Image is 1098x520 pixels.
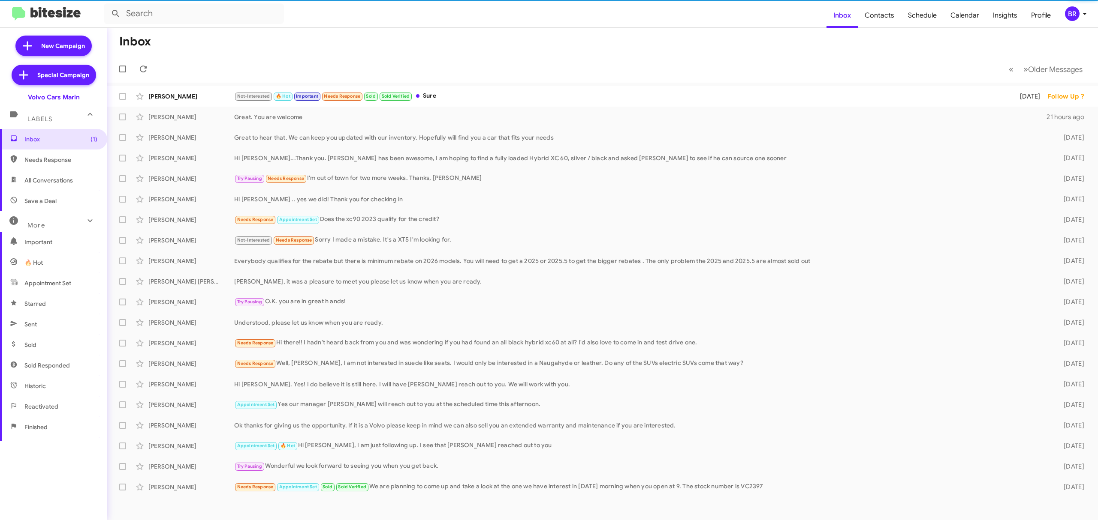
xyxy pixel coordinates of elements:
span: Sold [323,484,332,490]
div: Great to hear that. We can keep you updated with our inventory. Hopefully will find you a car tha... [234,133,1047,142]
span: Save a Deal [24,197,57,205]
div: [DATE] [1047,318,1091,327]
span: Try Pausing [237,463,262,469]
a: Schedule [901,3,944,28]
span: Sold Responded [24,361,70,370]
div: [PERSON_NAME] [148,483,234,491]
div: [PERSON_NAME] [148,462,234,471]
div: [DATE] [1047,298,1091,306]
div: [PERSON_NAME] [148,195,234,203]
div: [DATE] [1047,154,1091,162]
div: [DATE] [1047,236,1091,245]
span: New Campaign [41,42,85,50]
span: Try Pausing [237,176,262,181]
div: [PERSON_NAME], it was a pleasure to meet you please let us know when you are ready. [234,277,1047,286]
div: [DATE] [1047,215,1091,224]
span: Finished [24,423,48,431]
span: 🔥 Hot [276,93,290,99]
div: O.K. you are in great h ands! [234,297,1047,307]
div: [DATE] [1047,195,1091,203]
div: [DATE] [1047,339,1091,347]
div: Everybody qualifies for the rebate but there is minimum rebate on 2026 models. You will need to g... [234,257,1047,265]
span: Inbox [24,135,97,143]
div: I'm out of town for two more weeks. Thanks, [PERSON_NAME] [234,173,1047,183]
div: [DATE] [1047,400,1091,409]
span: « [1009,64,1014,75]
a: New Campaign [15,36,92,56]
span: Reactivated [24,402,58,411]
div: [DATE] [1047,257,1091,265]
span: Try Pausing [237,299,262,305]
div: [DATE] [1005,92,1047,101]
div: [DATE] [1047,380,1091,389]
span: Historic [24,382,46,390]
div: [DATE] [1047,462,1091,471]
div: Wonderful we look forward to seeing you when you get back. [234,461,1047,471]
div: Hi [PERSON_NAME], I am just following up. I see that [PERSON_NAME] reached out to you [234,441,1047,451]
div: [DATE] [1047,174,1091,183]
span: (1) [90,135,97,143]
div: BR [1065,6,1080,21]
span: Labels [27,115,52,123]
div: Understood, please let us know when you are ready. [234,318,1047,327]
div: [PERSON_NAME] [148,359,234,368]
div: [PERSON_NAME] [148,421,234,430]
div: [DATE] [1047,483,1091,491]
span: Needs Response [237,217,274,222]
div: [PERSON_NAME] [148,133,234,142]
div: [PERSON_NAME] [148,442,234,450]
a: Calendar [944,3,986,28]
span: » [1023,64,1028,75]
div: Hi [PERSON_NAME]. Yes! I do believe it is still here. I will have [PERSON_NAME] reach out to you.... [234,380,1047,389]
span: Important [24,238,97,246]
span: Appointment Set [279,484,317,490]
div: Yes our manager [PERSON_NAME] will reach out to you at the scheduled time this afternoon. [234,400,1047,409]
div: Sorry I made a mistake. It's a XT5 I'm looking for. [234,235,1047,245]
span: Sent [24,320,37,329]
span: Appointment Set [279,217,317,222]
div: [PERSON_NAME] [148,174,234,183]
span: Important [296,93,318,99]
nav: Page navigation example [1004,60,1088,78]
span: Sold [366,93,376,99]
span: Needs Response [24,155,97,164]
button: Previous [1004,60,1019,78]
div: Hi there!! I hadn't heard back from you and was wondering if you had found an all black hybrid xc... [234,338,1047,348]
div: Volvo Cars Marin [28,93,80,102]
button: Next [1018,60,1088,78]
a: Insights [986,3,1024,28]
span: All Conversations [24,176,73,185]
div: Follow Up ? [1047,92,1091,101]
div: Sure [234,91,1005,101]
div: [PERSON_NAME] [148,154,234,162]
div: Well, [PERSON_NAME], I am not interested in suede like seats. I would only be interested in a Nau... [234,359,1047,368]
div: Hi [PERSON_NAME]...Thank you. [PERSON_NAME] has been awesome, I am hoping to find a fully loaded ... [234,154,1047,162]
div: [PERSON_NAME] [148,318,234,327]
a: Inbox [827,3,858,28]
span: Needs Response [276,237,312,243]
div: [DATE] [1047,133,1091,142]
div: Great. You are welcome [234,113,1047,121]
span: Needs Response [268,176,304,181]
div: [PERSON_NAME] [148,92,234,101]
a: Special Campaign [12,65,96,85]
span: Starred [24,299,46,308]
span: More [27,221,45,229]
a: Profile [1024,3,1058,28]
div: [PERSON_NAME] [148,215,234,224]
div: [PERSON_NAME] [148,236,234,245]
span: 🔥 Hot [24,258,43,267]
span: Sold Verified [382,93,410,99]
div: [PERSON_NAME] [148,380,234,389]
div: [PERSON_NAME] [148,339,234,347]
span: Appointment Set [237,402,275,407]
span: 🔥 Hot [281,443,295,448]
span: Older Messages [1028,65,1083,74]
div: [DATE] [1047,421,1091,430]
div: [PERSON_NAME] [PERSON_NAME] [148,277,234,286]
div: Hi [PERSON_NAME] .. yes we did! Thank you for checking in [234,195,1047,203]
div: [PERSON_NAME] [148,298,234,306]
